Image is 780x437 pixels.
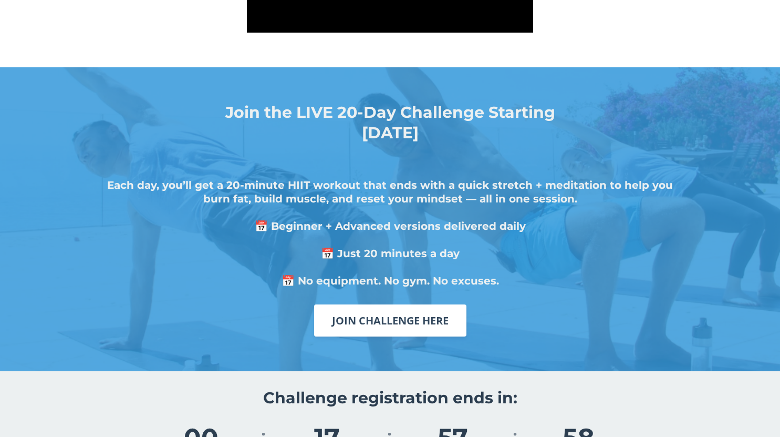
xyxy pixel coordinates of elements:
strong: Each day, you’ll get a 20-minute HIIT workout that ends with a quick stretch + meditation to help... [107,179,673,205]
a: JOIN CHALLENGE HERE [314,304,466,337]
h2: Challenge registration ends in: [196,388,584,408]
h2: Join the LIVE 20-Day Challenge Starting [DATE] [196,102,584,143]
strong: 📅 No equipment. No gym. No excuses. [282,275,499,287]
strong: 📅 Just 20 minutes a day [321,247,460,260]
strong: 📅 Beginner + Advanced versions delivered daily [255,220,526,232]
